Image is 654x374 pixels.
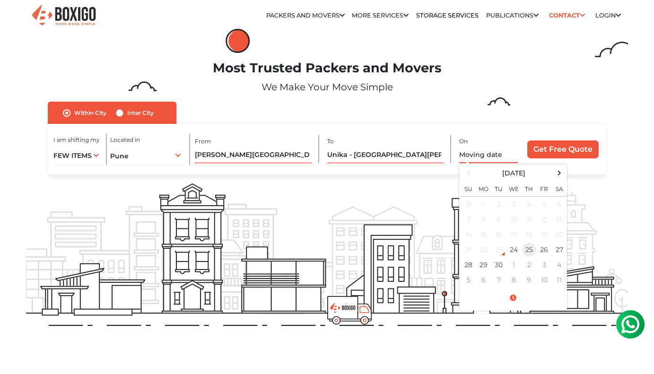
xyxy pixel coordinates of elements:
[31,4,97,27] img: Boxigo
[459,147,518,163] input: Moving date
[26,80,628,94] p: We Make Your Move Simple
[110,136,140,144] label: Located in
[527,140,599,158] input: Get Free Quote
[537,180,552,197] th: Fr
[461,294,565,302] a: Select Time
[26,61,628,76] h1: Most Trusted Packers and Movers
[327,296,372,325] img: boxigo_prackers_and_movers_truck
[546,8,588,23] a: Contact
[9,9,28,28] img: whatsapp-icon.svg
[459,137,468,146] label: On
[522,180,537,197] th: Th
[127,107,154,119] label: Inter City
[492,243,506,257] div: 23
[416,12,479,19] a: Storage Services
[506,180,522,197] th: We
[195,147,312,163] input: Select Building or Nearest Landmark
[491,180,506,197] th: Tu
[327,137,334,146] label: To
[461,180,476,197] th: Su
[471,162,500,172] label: Is flexible?
[476,166,552,180] th: Select Month
[266,12,345,19] a: Packers and Movers
[53,136,100,144] label: I am shifting my
[195,137,211,146] label: From
[53,151,92,160] span: FEW ITEMS
[74,107,106,119] label: Within City
[462,166,475,179] span: Previous Month
[352,12,409,19] a: More services
[552,180,567,197] th: Sa
[553,166,566,179] span: Next Month
[476,180,491,197] th: Mo
[486,12,539,19] a: Publications
[110,152,129,160] span: Pune
[327,147,444,163] input: Select Building or Nearest Landmark
[595,12,621,19] a: Login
